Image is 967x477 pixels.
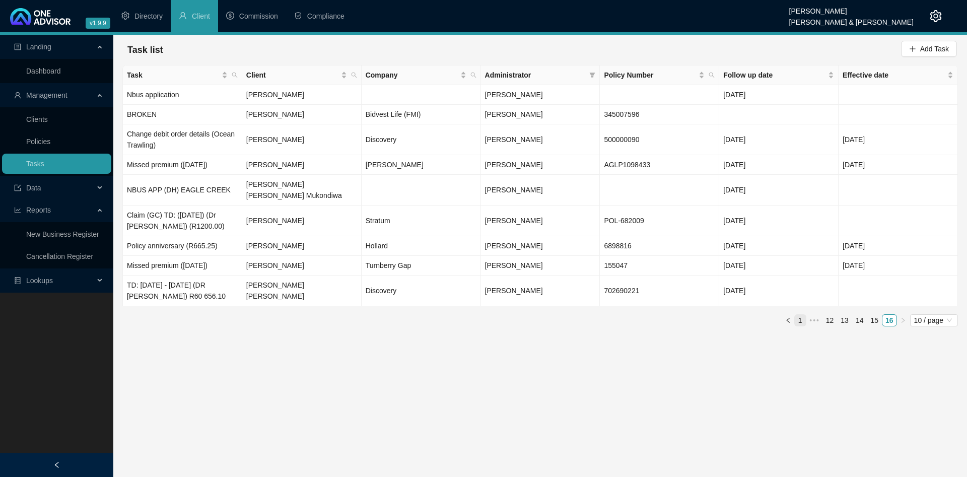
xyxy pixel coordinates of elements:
span: search [230,67,240,83]
span: [PERSON_NAME] [485,91,543,99]
span: Lookups [26,277,53,285]
li: Next Page [897,314,909,326]
button: right [897,314,909,326]
span: search [351,72,357,78]
span: profile [14,43,21,50]
span: [PERSON_NAME] [485,242,543,250]
td: [PERSON_NAME] [242,256,362,276]
td: [PERSON_NAME] [PERSON_NAME] Mukondiwa [242,175,362,206]
button: left [782,314,794,326]
span: Task [127,70,220,81]
span: Compliance [307,12,344,20]
a: 16 [882,315,896,326]
td: [DATE] [719,276,839,306]
span: Reports [26,206,51,214]
td: Stratum [362,206,481,236]
td: [PERSON_NAME] [242,85,362,105]
span: filter [589,72,595,78]
span: right [900,317,906,323]
span: Directory [134,12,163,20]
td: Discovery [362,276,481,306]
span: [PERSON_NAME] [485,135,543,144]
td: TD: [DATE] - [DATE] (DR [PERSON_NAME]) R60 656.10 [123,276,242,306]
a: 13 [838,315,852,326]
a: Tasks [26,160,44,168]
a: Dashboard [26,67,61,75]
div: Page Size [910,314,958,326]
td: [DATE] [719,206,839,236]
li: 14 [852,314,867,326]
td: [DATE] [719,155,839,175]
span: safety [294,12,302,20]
td: [DATE] [839,124,958,155]
li: 15 [867,314,882,326]
span: user [179,12,187,20]
th: Policy Number [600,65,719,85]
td: [DATE] [719,256,839,276]
td: 6898816 [600,236,719,256]
td: [PERSON_NAME] [242,206,362,236]
td: [DATE] [719,85,839,105]
span: search [468,67,478,83]
span: search [470,72,476,78]
td: [DATE] [719,236,839,256]
td: [DATE] [719,124,839,155]
span: Follow up date [723,70,826,81]
img: 2df55531c6924b55f21c4cf5d4484680-logo-light.svg [10,8,71,25]
span: 10 / page [914,315,954,326]
span: Add Task [920,43,949,54]
a: 14 [853,315,867,326]
span: [PERSON_NAME] [485,217,543,225]
a: Cancellation Register [26,252,93,260]
td: POL-682009 [600,206,719,236]
span: Landing [26,43,51,51]
td: [PERSON_NAME] [242,236,362,256]
span: Commission [239,12,278,20]
td: Claim (GC) TD: ([DATE]) (Dr [PERSON_NAME]) (R1200.00) [123,206,242,236]
td: [PERSON_NAME] [PERSON_NAME] [242,276,362,306]
td: 155047 [600,256,719,276]
span: [PERSON_NAME] [485,110,543,118]
span: search [709,72,715,78]
span: filter [587,67,597,83]
div: [PERSON_NAME] [789,3,914,14]
span: left [53,461,60,468]
td: 500000090 [600,124,719,155]
span: Administrator [485,70,586,81]
th: Follow up date [719,65,839,85]
span: [PERSON_NAME] [485,261,543,269]
td: [DATE] [839,155,958,175]
span: v1.9.9 [86,18,110,29]
li: 13 [837,314,852,326]
td: Hollard [362,236,481,256]
li: 1 [794,314,806,326]
div: [PERSON_NAME] & [PERSON_NAME] [789,14,914,25]
td: 345007596 [600,105,719,124]
span: Client [192,12,210,20]
td: [PERSON_NAME] [242,155,362,175]
span: Effective date [843,70,945,81]
span: search [707,67,717,83]
td: 702690221 [600,276,719,306]
a: 12 [823,315,837,326]
span: [PERSON_NAME] [485,161,543,169]
td: [PERSON_NAME] [362,155,481,175]
li: Previous Page [782,314,794,326]
span: left [785,317,791,323]
span: line-chart [14,207,21,214]
a: New Business Register [26,230,99,238]
td: Change debit order details (Ocean Trawling) [123,124,242,155]
td: Missed premium ([DATE]) [123,155,242,175]
td: [PERSON_NAME] [242,124,362,155]
li: Previous 5 Pages [806,314,822,326]
span: import [14,184,21,191]
td: Discovery [362,124,481,155]
span: database [14,277,21,284]
span: Data [26,184,41,192]
span: Policy Number [604,70,697,81]
td: [DATE] [839,236,958,256]
li: 16 [882,314,897,326]
th: Effective date [839,65,958,85]
span: plus [909,45,916,52]
span: Client [246,70,339,81]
